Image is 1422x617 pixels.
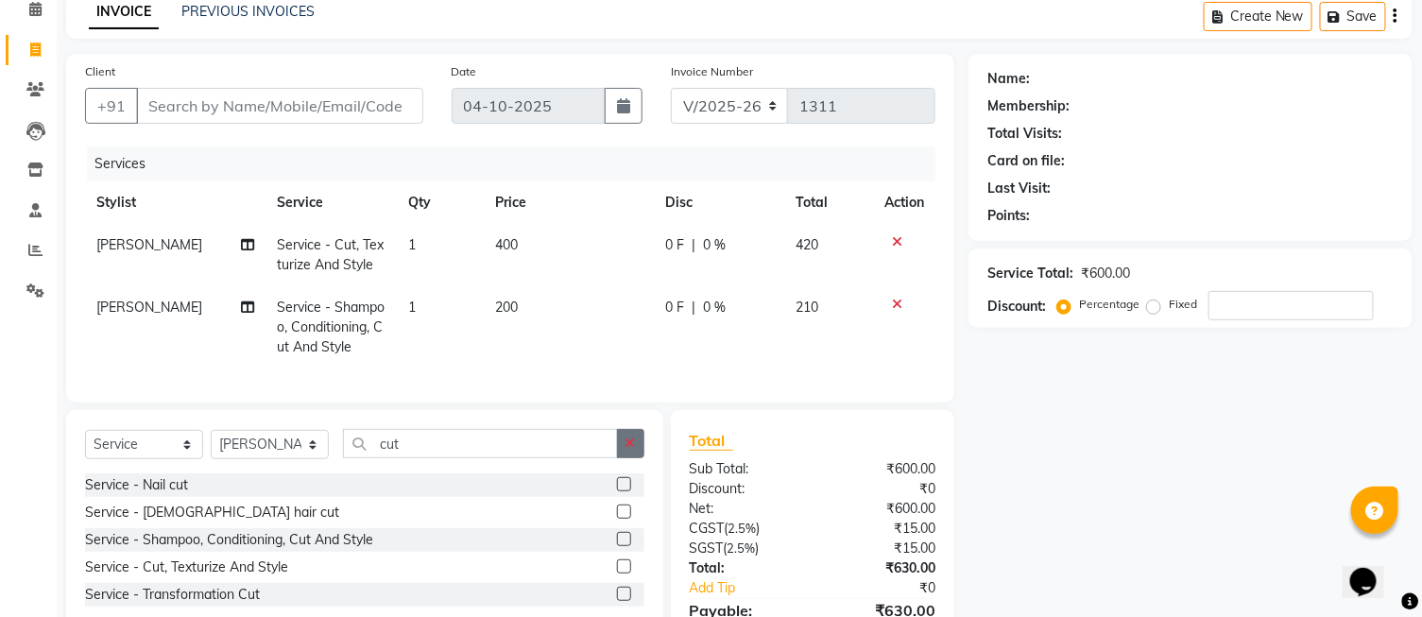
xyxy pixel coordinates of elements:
[85,557,288,577] div: Service - Cut, Texturize And Style
[452,63,477,80] label: Date
[690,431,733,451] span: Total
[1343,541,1403,598] iframe: chat widget
[987,69,1030,89] div: Name:
[676,558,813,578] div: Total:
[277,236,384,273] span: Service - Cut, Texturize And Style
[181,3,315,20] a: PREVIOUS INVOICES
[690,540,724,557] span: SGST
[987,151,1065,171] div: Card on file:
[873,181,935,224] th: Action
[397,181,485,224] th: Qty
[665,298,684,317] span: 0 F
[676,578,835,598] a: Add Tip
[665,235,684,255] span: 0 F
[496,236,519,253] span: 400
[813,479,950,499] div: ₹0
[728,540,756,556] span: 2.5%
[136,88,423,124] input: Search by Name/Mobile/Email/Code
[1204,2,1312,31] button: Create New
[96,236,202,253] span: [PERSON_NAME]
[703,235,726,255] span: 0 %
[1081,264,1130,283] div: ₹600.00
[813,519,950,539] div: ₹15.00
[676,539,813,558] div: ( )
[835,578,950,598] div: ₹0
[796,299,818,316] span: 210
[796,236,818,253] span: 420
[690,520,725,537] span: CGST
[987,179,1051,198] div: Last Visit:
[408,299,416,316] span: 1
[343,429,618,458] input: Search or Scan
[813,539,950,558] div: ₹15.00
[728,521,757,536] span: 2.5%
[676,459,813,479] div: Sub Total:
[87,146,950,181] div: Services
[987,206,1030,226] div: Points:
[1320,2,1386,31] button: Save
[485,181,655,224] th: Price
[987,297,1046,317] div: Discount:
[676,479,813,499] div: Discount:
[813,499,950,519] div: ₹600.00
[692,298,695,317] span: |
[496,299,519,316] span: 200
[654,181,784,224] th: Disc
[676,519,813,539] div: ( )
[987,124,1062,144] div: Total Visits:
[692,235,695,255] span: |
[784,181,873,224] th: Total
[96,299,202,316] span: [PERSON_NAME]
[85,503,339,523] div: Service - [DEMOGRAPHIC_DATA] hair cut
[813,558,950,578] div: ₹630.00
[1079,296,1139,313] label: Percentage
[85,63,115,80] label: Client
[987,96,1070,116] div: Membership:
[85,88,138,124] button: +91
[813,459,950,479] div: ₹600.00
[671,63,753,80] label: Invoice Number
[85,530,373,550] div: Service - Shampoo, Conditioning, Cut And Style
[85,475,188,495] div: Service - Nail cut
[266,181,397,224] th: Service
[676,499,813,519] div: Net:
[987,264,1073,283] div: Service Total:
[85,585,260,605] div: Service - Transformation Cut
[408,236,416,253] span: 1
[1169,296,1197,313] label: Fixed
[85,181,266,224] th: Stylist
[703,298,726,317] span: 0 %
[277,299,385,355] span: Service - Shampoo, Conditioning, Cut And Style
